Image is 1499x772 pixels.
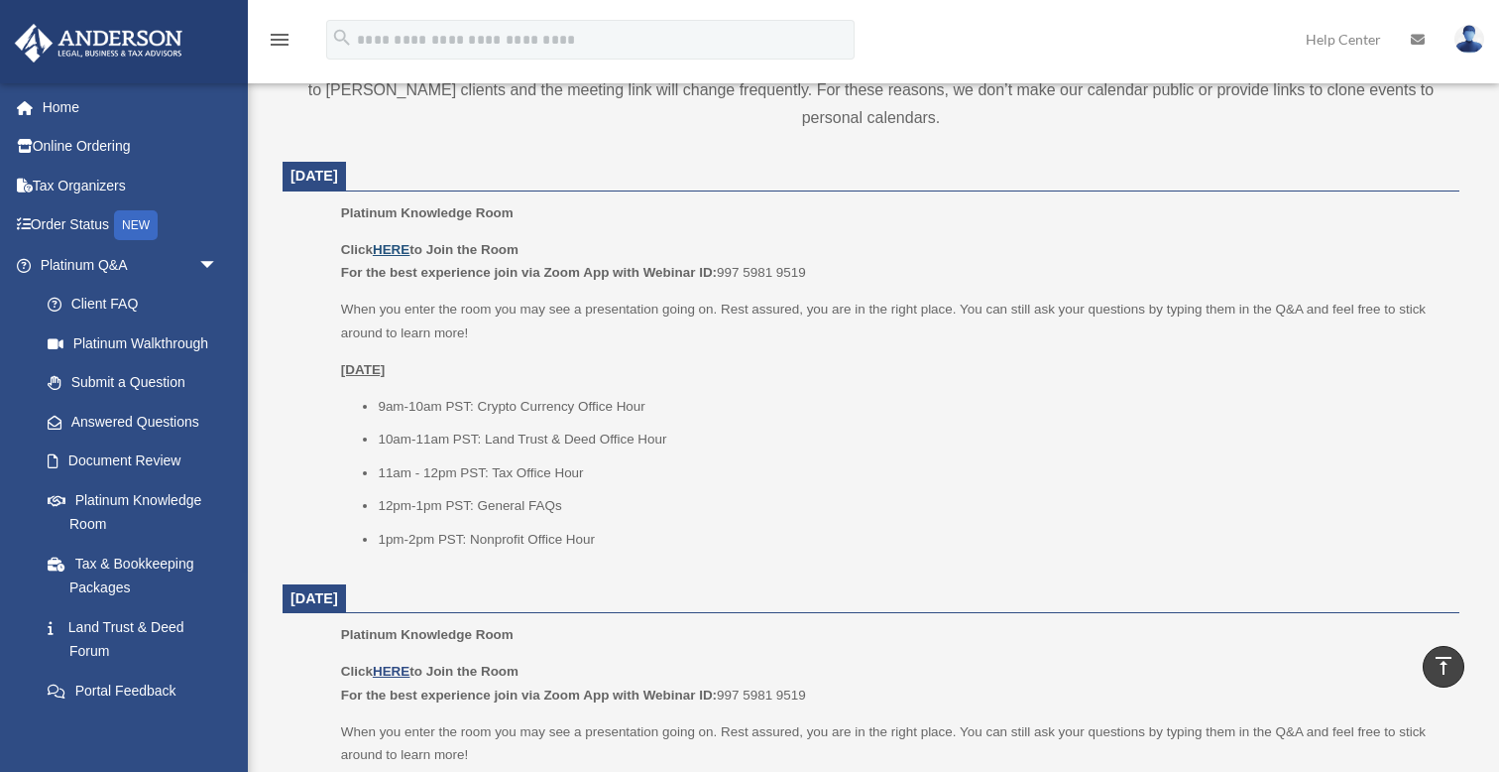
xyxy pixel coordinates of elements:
[28,323,248,363] a: Platinum Walkthrough
[341,627,514,642] span: Platinum Knowledge Room
[290,590,338,606] span: [DATE]
[341,664,519,679] b: Click to Join the Room
[290,168,338,184] span: [DATE]
[268,35,291,52] a: menu
[28,671,248,710] a: Portal Feedback
[341,298,1445,344] p: When you enter the room you may see a presentation going on. Rest assured, you are in the right p...
[1423,646,1464,688] a: vertical_align_top
[28,363,248,403] a: Submit a Question
[1454,25,1484,54] img: User Pic
[373,242,409,257] a: HERE
[331,27,353,49] i: search
[268,28,291,52] i: menu
[1432,654,1455,678] i: vertical_align_top
[14,127,248,167] a: Online Ordering
[341,238,1445,285] p: 997 5981 9519
[341,265,717,280] b: For the best experience join via Zoom App with Webinar ID:
[378,494,1445,518] li: 12pm-1pm PST: General FAQs
[341,660,1445,707] p: 997 5981 9519
[378,461,1445,485] li: 11am - 12pm PST: Tax Office Hour
[14,245,248,285] a: Platinum Q&Aarrow_drop_down
[373,664,409,679] a: HERE
[378,395,1445,419] li: 9am-10am PST: Crypto Currency Office Hour
[341,362,386,377] u: [DATE]
[378,528,1445,552] li: 1pm-2pm PST: Nonprofit Office Hour
[14,87,248,127] a: Home
[114,210,158,240] div: NEW
[28,544,248,607] a: Tax & Bookkeeping Packages
[341,242,519,257] b: Click to Join the Room
[28,607,248,671] a: Land Trust & Deed Forum
[28,285,248,324] a: Client FAQ
[9,24,188,63] img: Anderson Advisors Platinum Portal
[198,245,238,286] span: arrow_drop_down
[28,402,248,442] a: Answered Questions
[14,205,248,246] a: Order StatusNEW
[378,428,1445,451] li: 10am-11am PST: Land Trust & Deed Office Hour
[341,205,514,220] span: Platinum Knowledge Room
[341,688,717,703] b: For the best experience join via Zoom App with Webinar ID:
[14,166,248,205] a: Tax Organizers
[28,442,248,481] a: Document Review
[341,720,1445,767] p: When you enter the room you may see a presentation going on. Rest assured, you are in the right p...
[28,480,238,544] a: Platinum Knowledge Room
